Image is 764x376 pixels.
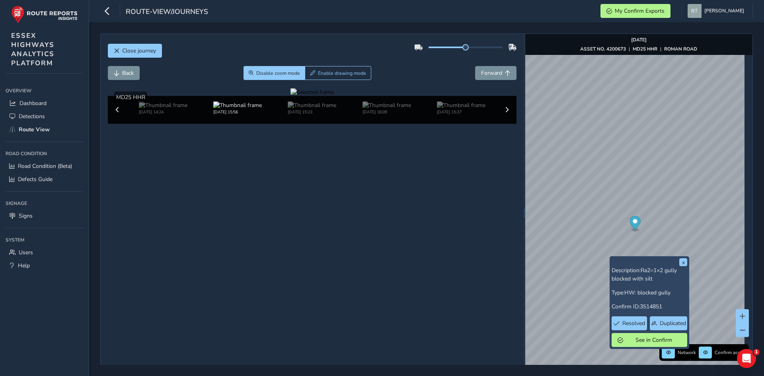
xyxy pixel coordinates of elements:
[19,249,33,256] span: Users
[11,6,78,23] img: rr logo
[481,69,502,77] span: Forward
[612,333,687,347] button: See in Confirm
[631,37,647,43] strong: [DATE]
[612,316,647,330] button: Resolved
[6,160,83,173] a: Road Condition (Beta)
[213,109,262,115] div: [DATE] 15:56
[18,175,53,183] span: Defects Guide
[19,113,45,120] span: Detections
[6,173,83,186] a: Defects Guide
[612,267,677,282] span: Ra2=1×2 gully blocked with silt
[318,70,366,76] span: Enable drawing mode
[6,110,83,123] a: Detections
[612,266,687,283] p: Description:
[612,302,687,311] p: Confirm ID:
[626,336,681,344] span: See in Confirm
[475,66,516,80] button: Forward
[580,46,626,52] strong: ASSET NO. 4200673
[704,4,744,18] span: [PERSON_NAME]
[6,246,83,259] a: Users
[600,4,670,18] button: My Confirm Exports
[688,4,747,18] button: [PERSON_NAME]
[288,109,336,115] div: [DATE] 15:23
[139,101,187,109] img: Thumbnail frame
[122,47,156,55] span: Close journey
[19,212,33,220] span: Signs
[122,69,134,77] span: Back
[679,258,687,266] button: x
[650,316,687,330] button: Duplicated
[630,216,640,232] div: Map marker
[6,209,83,222] a: Signs
[715,349,746,356] span: Confirm assets
[6,97,83,110] a: Dashboard
[19,99,47,107] span: Dashboard
[678,349,696,356] span: Network
[139,109,187,115] div: [DATE] 14:24
[624,289,670,296] span: HW: blocked gully
[6,259,83,272] a: Help
[612,288,687,297] p: Type:
[116,94,145,101] span: MD25 HHR
[6,123,83,136] a: Route View
[363,109,411,115] div: [DATE] 16:09
[18,262,30,269] span: Help
[363,101,411,109] img: Thumbnail frame
[753,349,760,355] span: 1
[580,46,697,52] div: | |
[622,320,645,327] span: Resolved
[688,4,702,18] img: diamond-layout
[6,148,83,160] div: Road Condition
[437,109,485,115] div: [DATE] 15:27
[11,31,55,68] span: ESSEX HIGHWAYS ANALYTICS PLATFORM
[288,101,336,109] img: Thumbnail frame
[6,234,83,246] div: System
[244,66,305,80] button: Zoom
[18,162,72,170] span: Road Condition (Beta)
[660,320,686,327] span: Duplicated
[633,46,657,52] strong: MD25 HHR
[615,7,665,15] span: My Confirm Exports
[19,126,50,133] span: Route View
[108,44,162,58] button: Close journey
[108,66,140,80] button: Back
[6,197,83,209] div: Signage
[256,70,300,76] span: Disable zoom mode
[305,66,371,80] button: Draw
[6,85,83,97] div: Overview
[437,101,485,109] img: Thumbnail frame
[640,303,662,310] span: 3514851
[126,7,208,18] span: route-view/journeys
[213,101,262,109] img: Thumbnail frame
[664,46,697,52] strong: ROMAN ROAD
[737,349,756,368] iframe: Intercom live chat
